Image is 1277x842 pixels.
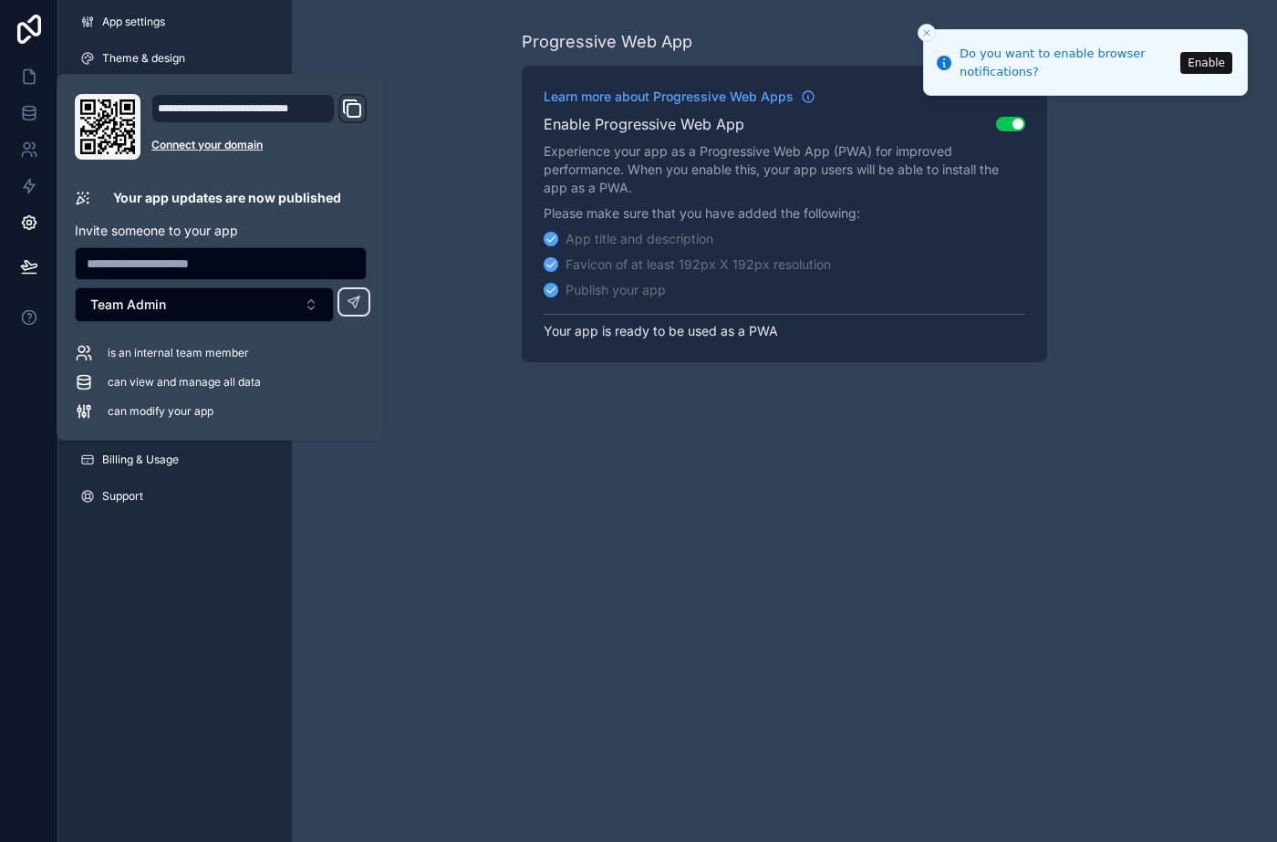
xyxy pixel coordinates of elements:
a: App settings [66,7,285,36]
p: Experience your app as a Progressive Web App (PWA) for improved performance. When you enable this... [544,142,1025,197]
button: Enable [1180,52,1232,74]
span: can modify your app [108,404,213,419]
span: App settings [102,15,165,29]
a: Learn more about Progressive Web Apps [544,88,815,106]
span: is an internal team member [108,346,249,360]
a: Billing & Usage [66,445,285,474]
p: Your app updates are now published [113,189,341,207]
span: Team Admin [90,296,166,314]
p: Invite someone to your app [75,222,367,240]
div: Do you want to enable browser notifications? [960,45,1175,80]
button: Close toast [918,24,936,42]
a: Theme & design [66,44,285,73]
div: Favicon of at least 192px X 192px resolution [566,255,831,274]
button: Select Button [75,287,334,322]
p: Please make sure that you have added the following: [544,204,1025,223]
div: Progressive Web App [522,29,692,55]
div: App title and description [566,230,713,248]
a: Connect your domain [151,138,367,152]
a: Support [66,482,285,511]
span: can view and manage all data [108,375,261,390]
span: Billing & Usage [102,452,179,467]
span: Support [102,489,143,504]
h2: Enable Progressive Web App [544,113,744,135]
div: Publish your app [566,281,666,299]
span: Learn more about Progressive Web Apps [544,88,794,106]
span: Theme & design [102,51,185,66]
div: Domain and Custom Link [151,94,367,160]
p: Your app is ready to be used as a PWA [544,314,1025,340]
